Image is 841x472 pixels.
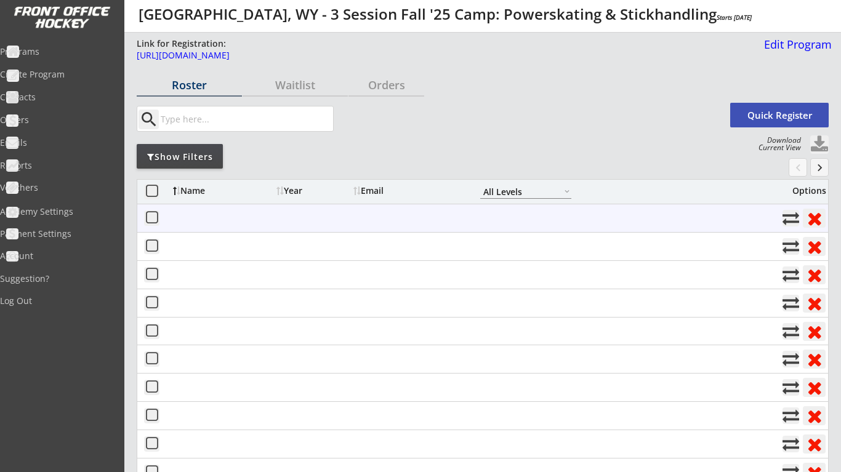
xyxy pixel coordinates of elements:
[803,434,826,454] button: Remove from roster (no refund)
[137,79,242,90] div: Roster
[353,186,464,195] div: Email
[243,79,348,90] div: Waitlist
[803,265,826,284] button: Remove from roster (no refund)
[783,323,799,340] button: Move player
[803,406,826,425] button: Remove from roster (no refund)
[783,186,826,195] div: Options
[759,39,832,60] a: Edit Program
[789,158,807,177] button: chevron_left
[348,79,424,90] div: Orders
[137,51,756,66] a: [URL][DOMAIN_NAME]
[783,351,799,367] button: Move player
[803,209,826,228] button: Remove from roster (no refund)
[783,210,799,226] button: Move player
[783,379,799,396] button: Move player
[810,135,829,154] button: Click to download full roster. Your browser settings may try to block it, check your security set...
[730,103,829,127] button: Quick Register
[803,237,826,256] button: Remove from roster (no refund)
[783,266,799,283] button: Move player
[173,186,273,195] div: Name
[158,106,333,131] input: Type here...
[803,378,826,397] button: Remove from roster (no refund)
[803,294,826,313] button: Remove from roster (no refund)
[783,407,799,424] button: Move player
[139,110,159,129] button: search
[803,350,826,369] button: Remove from roster (no refund)
[752,137,801,151] div: Download Current View
[783,436,799,452] button: Move player
[783,238,799,255] button: Move player
[803,322,826,341] button: Remove from roster (no refund)
[783,295,799,311] button: Move player
[759,39,832,50] div: Edit Program
[810,158,829,177] button: keyboard_arrow_right
[137,38,228,50] div: Link for Registration:
[137,151,223,163] div: Show Filters
[276,186,350,195] div: Year
[137,51,756,60] div: [URL][DOMAIN_NAME]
